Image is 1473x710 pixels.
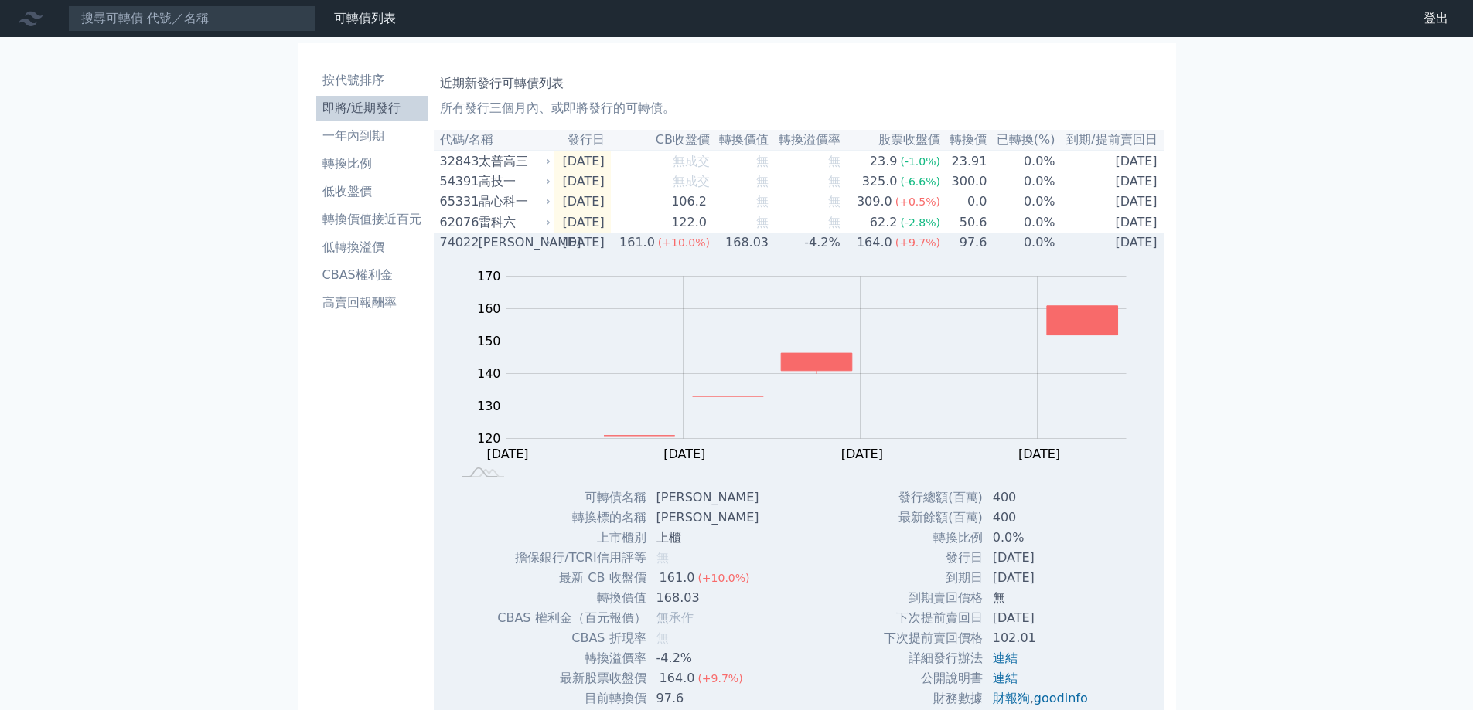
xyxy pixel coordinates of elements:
[1034,691,1088,705] a: goodinfo
[987,233,1055,253] td: 0.0%
[496,508,646,528] td: 轉換標的名稱
[496,548,646,568] td: 擔保銀行/TCRI信用評等
[477,334,501,348] tspan: 150
[316,179,428,204] a: 低收盤價
[479,172,548,191] div: 高技一
[883,668,984,688] td: 公開說明書
[883,508,984,528] td: 最新餘額(百萬)
[496,668,646,688] td: 最新股票收盤價
[769,130,841,151] th: 轉換溢價率
[554,212,611,233] td: [DATE]
[941,212,987,233] td: 50.6
[316,151,428,176] a: 轉換比例
[496,608,646,628] td: CBAS 權利金（百元報價）
[993,651,1018,665] a: 連結
[883,688,984,708] td: 財務數據
[316,68,428,93] a: 按代號排序
[440,213,475,232] div: 62076
[828,215,840,229] span: 無
[334,11,396,25] a: 可轉債列表
[477,431,501,446] tspan: 120
[668,192,710,211] div: 106.2
[993,691,1030,705] a: 財報狗
[900,216,940,229] span: (-2.8%)
[440,74,1158,93] h1: 近期新發行可轉債列表
[656,569,698,587] div: 161.0
[1411,6,1461,31] a: 登出
[984,628,1100,648] td: 102.01
[68,5,315,32] input: 搜尋可轉債 代號／名稱
[616,233,658,252] div: 161.0
[1056,130,1164,151] th: 到期/提前賣回日
[440,233,475,252] div: 74022
[316,96,428,121] a: 即將/近期發行
[1056,192,1164,212] td: [DATE]
[1056,172,1164,192] td: [DATE]
[554,130,611,151] th: 發行日
[668,213,710,232] div: 122.0
[316,207,428,232] a: 轉換價值接近百元
[883,608,984,628] td: 下次提前賣回日
[883,588,984,608] td: 到期賣回價格
[900,155,940,168] span: (-1.0%)
[941,192,987,212] td: 0.0
[316,263,428,287] a: CBAS權利金
[496,688,646,708] td: 目前轉換價
[941,172,987,192] td: 300.0
[647,508,772,528] td: [PERSON_NAME]
[756,215,769,229] span: 無
[941,151,987,172] td: 23.91
[1018,447,1060,461] tspan: [DATE]
[854,233,895,252] div: 164.0
[711,233,769,253] td: 168.03
[658,236,710,249] span: (+10.0%)
[496,568,646,588] td: 最新 CB 收盤價
[883,548,984,568] td: 發行日
[867,213,901,232] div: 62.2
[895,236,940,249] span: (+9.7%)
[496,588,646,608] td: 轉換價值
[663,447,705,461] tspan: [DATE]
[841,447,883,461] tspan: [DATE]
[984,568,1100,588] td: [DATE]
[987,151,1055,172] td: 0.0%
[316,238,428,256] li: 低轉換溢價
[993,671,1018,685] a: 連結
[316,124,428,148] a: 一年內到期
[656,610,694,625] span: 無承作
[440,99,1158,117] p: 所有發行三個月內、或即將發行的可轉債。
[987,172,1055,192] td: 0.0%
[984,548,1100,568] td: [DATE]
[316,155,428,173] li: 轉換比例
[673,154,710,168] span: 無成交
[479,192,548,211] div: 晶心科一
[883,628,984,648] td: 下次提前賣回價格
[434,130,554,151] th: 代碼/名稱
[883,487,984,508] td: 發行總額(百萬)
[611,130,711,151] th: CB收盤價
[647,588,772,608] td: 168.03
[673,174,710,189] span: 無成交
[1056,233,1164,253] td: [DATE]
[769,233,841,253] td: -4.2%
[656,630,669,645] span: 無
[440,172,475,191] div: 54391
[984,608,1100,628] td: [DATE]
[316,127,428,145] li: 一年內到期
[854,192,895,211] div: 309.0
[487,447,529,461] tspan: [DATE]
[554,233,611,253] td: [DATE]
[697,672,742,685] span: (+9.7%)
[941,233,987,253] td: 97.6
[984,588,1100,608] td: 無
[647,487,772,508] td: [PERSON_NAME]
[496,648,646,668] td: 轉換溢價率
[479,213,548,232] div: 雷科六
[554,172,611,192] td: [DATE]
[883,528,984,548] td: 轉換比例
[316,266,428,284] li: CBAS權利金
[647,688,772,708] td: 97.6
[477,366,501,381] tspan: 140
[1056,151,1164,172] td: [DATE]
[984,528,1100,548] td: 0.0%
